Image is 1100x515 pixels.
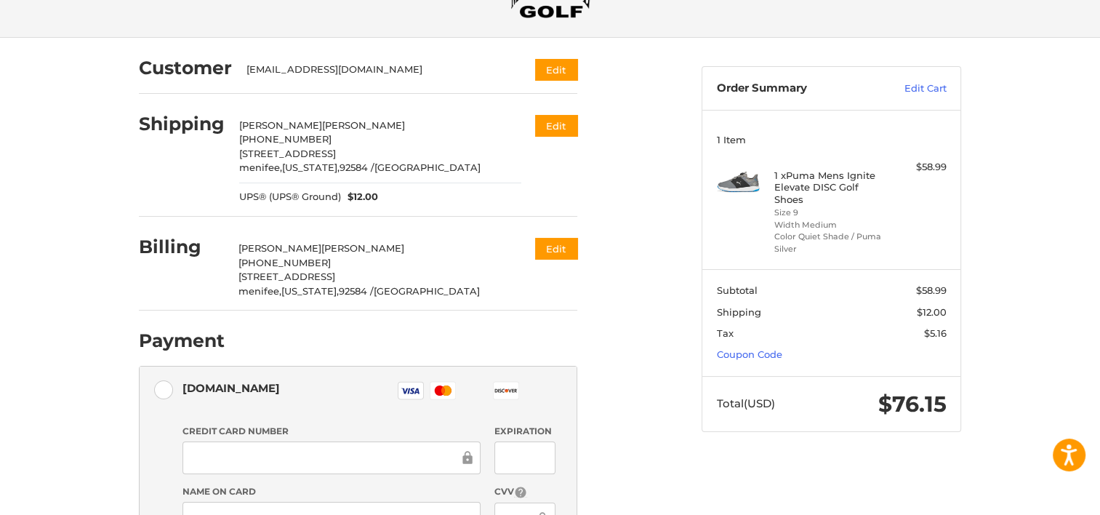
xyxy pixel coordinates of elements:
span: $5.16 [924,327,947,339]
button: Edit [535,238,577,259]
span: [PHONE_NUMBER] [238,257,331,268]
span: Subtotal [717,284,758,296]
h4: 1 x Puma Mens Ignite Elevate DISC Golf Shoes [774,169,886,205]
h2: Shipping [139,113,225,135]
span: $76.15 [878,391,947,418]
span: $12.00 [917,306,947,318]
span: [STREET_ADDRESS] [239,148,336,159]
span: [PERSON_NAME] [239,119,322,131]
span: Shipping [717,306,761,318]
h2: Customer [139,57,232,79]
label: Expiration [494,425,555,438]
h3: 1 Item [717,134,947,145]
button: Edit [535,115,577,136]
span: menifee, [239,161,282,173]
span: Total (USD) [717,396,775,410]
li: Size 9 [774,207,886,219]
label: CVV [494,485,555,499]
span: $58.99 [916,284,947,296]
span: $12.00 [341,190,379,204]
span: 92584 / [340,161,374,173]
a: Coupon Code [717,348,782,360]
li: Color Quiet Shade / Puma Silver [774,231,886,255]
a: Edit Cart [873,81,947,96]
span: [US_STATE], [282,161,340,173]
span: [GEOGRAPHIC_DATA] [374,285,480,297]
div: [DOMAIN_NAME] [182,376,280,400]
span: [GEOGRAPHIC_DATA] [374,161,481,173]
label: Name on Card [182,485,481,498]
li: Width Medium [774,219,886,231]
span: [PHONE_NUMBER] [239,133,332,145]
span: menifee, [238,285,281,297]
div: $58.99 [889,160,947,175]
span: UPS® (UPS® Ground) [239,190,341,204]
button: Edit [535,59,577,80]
h2: Payment [139,330,225,352]
span: Tax [717,327,734,339]
span: [PERSON_NAME] [322,119,405,131]
label: Credit Card Number [182,425,481,438]
span: [PERSON_NAME] [238,242,321,254]
h3: Order Summary [717,81,873,96]
span: [PERSON_NAME] [321,242,404,254]
div: [EMAIL_ADDRESS][DOMAIN_NAME] [246,63,507,77]
span: [STREET_ADDRESS] [238,271,335,282]
span: [US_STATE], [281,285,339,297]
span: 92584 / [339,285,374,297]
h2: Billing [139,236,224,258]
